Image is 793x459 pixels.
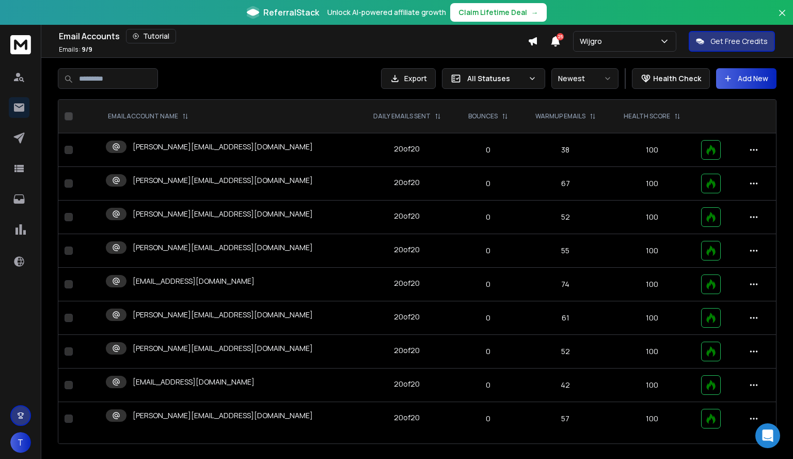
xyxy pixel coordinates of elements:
p: 0 [462,212,515,222]
td: 100 [610,234,694,268]
td: 42 [521,369,610,402]
p: Wijgro [580,36,606,47]
p: 0 [462,178,515,189]
div: 20 of 20 [394,211,420,221]
div: Open Intercom Messenger [755,423,780,448]
p: 0 [462,246,515,256]
p: 0 [462,380,515,390]
div: 20 of 20 [394,278,420,288]
span: 25 [557,33,564,40]
button: Add New [716,68,776,89]
button: Tutorial [126,29,176,43]
button: Export [381,68,436,89]
p: 0 [462,279,515,289]
td: 100 [610,369,694,402]
div: 20 of 20 [394,177,420,188]
td: 38 [521,133,610,167]
p: Unlock AI-powered affiliate growth [327,7,446,18]
p: [PERSON_NAME][EMAIL_ADDRESS][DOMAIN_NAME] [133,209,313,219]
p: Emails : [59,45,92,54]
p: [PERSON_NAME][EMAIL_ADDRESS][DOMAIN_NAME] [133,343,313,354]
p: [PERSON_NAME][EMAIL_ADDRESS][DOMAIN_NAME] [133,310,313,320]
span: ReferralStack [263,6,319,19]
button: T [10,432,31,453]
div: 20 of 20 [394,312,420,322]
div: 20 of 20 [394,412,420,423]
div: 20 of 20 [394,244,420,255]
p: [PERSON_NAME][EMAIL_ADDRESS][DOMAIN_NAME] [133,175,313,186]
button: Health Check [632,68,710,89]
td: 74 [521,268,610,301]
p: BOUNCES [468,112,498,120]
p: 0 [462,346,515,357]
div: 20 of 20 [394,345,420,356]
td: 100 [610,402,694,436]
button: Close banner [775,6,789,31]
p: [PERSON_NAME][EMAIL_ADDRESS][DOMAIN_NAME] [133,142,313,152]
td: 100 [610,167,694,201]
p: [PERSON_NAME][EMAIL_ADDRESS][DOMAIN_NAME] [133,410,313,421]
td: 52 [521,201,610,234]
p: All Statuses [467,73,524,84]
td: 67 [521,167,610,201]
button: Get Free Credits [689,31,775,52]
div: EMAIL ACCOUNT NAME [108,112,188,120]
div: 20 of 20 [394,144,420,154]
td: 100 [610,335,694,369]
button: Newest [551,68,618,89]
td: 52 [521,335,610,369]
p: DAILY EMAILS SENT [373,112,431,120]
td: 100 [610,201,694,234]
p: [EMAIL_ADDRESS][DOMAIN_NAME] [133,276,255,286]
span: → [531,7,538,18]
p: WARMUP EMAILS [535,112,585,120]
p: [PERSON_NAME][EMAIL_ADDRESS][DOMAIN_NAME] [133,242,313,253]
p: Health Check [653,73,701,84]
td: 100 [610,301,694,335]
td: 100 [610,133,694,167]
p: 0 [462,313,515,323]
td: 100 [610,268,694,301]
td: 55 [521,234,610,268]
p: 0 [462,414,515,424]
button: Claim Lifetime Deal→ [450,3,547,22]
div: 20 of 20 [394,379,420,389]
p: 0 [462,145,515,155]
td: 57 [521,402,610,436]
p: [EMAIL_ADDRESS][DOMAIN_NAME] [133,377,255,387]
div: Email Accounts [59,29,528,43]
p: Get Free Credits [710,36,768,47]
p: HEALTH SCORE [624,112,670,120]
span: 9 / 9 [82,45,92,54]
td: 61 [521,301,610,335]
